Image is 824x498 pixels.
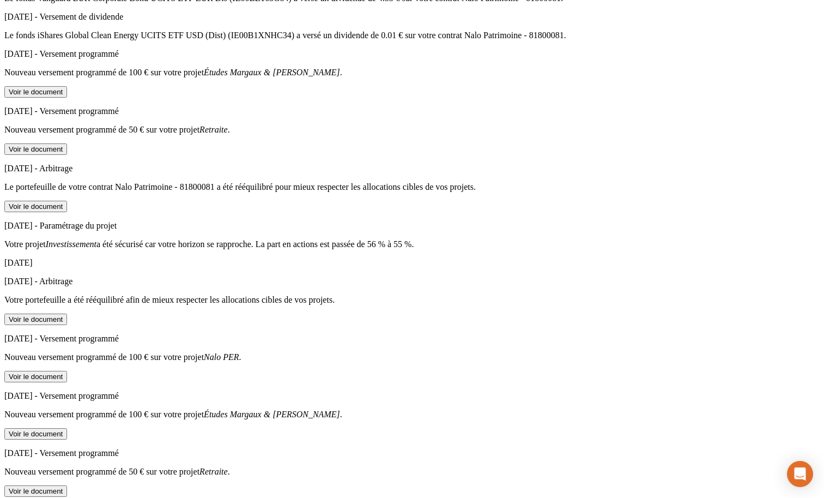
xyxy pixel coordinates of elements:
[199,125,228,134] em: Retraite
[9,373,63,381] div: Voir le document
[4,125,230,134] span: Nouveau versement programmé de 50 € sur votre projet .
[4,239,414,249] span: Votre projet a été sécurisé car votre horizon se rapproche. La part en actions est passée de 56 %...
[4,86,67,98] button: Voir le document
[9,487,63,495] div: Voir le document
[46,239,96,249] em: Investissement
[4,277,72,286] span: [DATE] - Arbitrage
[4,334,119,343] span: [DATE] - Versement programmé
[4,143,67,155] button: Voir le document
[4,485,67,497] button: Voir le document
[4,12,123,21] span: [DATE] - Versement de dividende
[204,352,239,362] em: Nalo PER
[9,315,63,323] div: Voir le document
[4,68,342,77] span: Nouveau versement programmé de 100 € sur votre projet .
[4,371,67,382] button: Voir le document
[4,221,117,230] span: [DATE] - Paramétrage du projet
[4,467,230,476] span: Nouveau versement programmé de 50 € sur votre projet .
[4,428,67,440] button: Voir le document
[4,106,119,116] span: [DATE] - Versement programmé
[4,201,67,212] button: Voir le document
[9,202,63,211] div: Voir le document
[4,295,335,304] span: Votre portefeuille a été rééquilibré afin de mieux respecter les allocations cibles de vos projets.
[4,352,241,362] span: Nouveau versement programmé de 100 € sur votre projet .
[787,461,813,487] div: Open Intercom Messenger
[204,68,340,77] em: Études Margaux & [PERSON_NAME]
[9,88,63,96] div: Voir le document
[4,49,119,58] span: [DATE] - Versement programmé
[199,467,228,476] em: Retraite
[9,430,63,438] div: Voir le document
[9,145,63,153] div: Voir le document
[4,314,67,325] button: Voir le document
[204,410,340,419] em: Études Margaux & [PERSON_NAME]
[4,391,119,400] span: [DATE] - Versement programmé
[4,410,342,419] span: Nouveau versement programmé de 100 € sur votre projet .
[4,31,566,40] span: Le fonds iShares Global Clean Energy UCITS ETF USD (Dist) (IE00B1XNHC34) a versé un dividende de ...
[4,164,72,173] span: [DATE] - Arbitrage
[4,258,820,268] p: [DATE]
[4,182,476,191] span: Le portefeuille de votre contrat Nalo Patrimoine - 81800081 a été rééquilibré pour mieux respecte...
[4,448,119,458] span: [DATE] - Versement programmé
